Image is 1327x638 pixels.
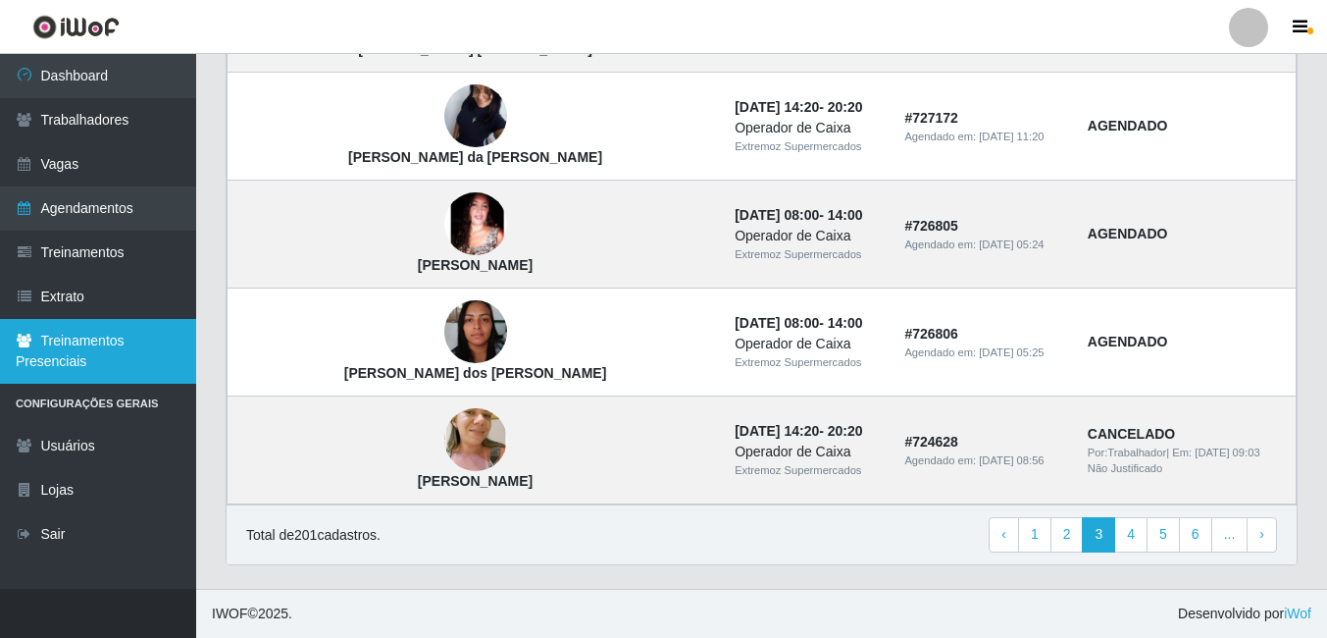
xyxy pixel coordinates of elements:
[904,326,958,342] strong: # 726806
[444,381,507,499] img: Hosana Ceane da Silva
[828,99,863,115] time: 20:20
[418,473,533,489] strong: [PERSON_NAME]
[979,131,1044,142] time: [DATE] 11:20
[979,454,1044,466] time: [DATE] 08:56
[1050,517,1084,553] a: 2
[735,226,881,246] div: Operador de Caixa
[735,207,819,223] time: [DATE] 08:00
[979,346,1044,358] time: [DATE] 05:25
[212,604,292,624] span: © 2025 .
[979,239,1044,250] time: [DATE] 05:24
[735,442,881,462] div: Operador de Caixa
[904,237,1063,253] div: Agendado em:
[246,525,381,546] p: Total de 201 cadastros.
[32,15,120,39] img: CoreUI Logo
[735,138,881,155] div: Extremoz Supermercados
[1147,517,1180,553] a: 5
[735,315,819,331] time: [DATE] 08:00
[1211,517,1249,553] a: ...
[444,192,507,255] img: Ediane Fátima da Silva
[348,149,602,165] strong: [PERSON_NAME] da [PERSON_NAME]
[735,246,881,263] div: Extremoz Supermercados
[1114,517,1148,553] a: 4
[735,118,881,138] div: Operador de Caixa
[735,462,881,479] div: Extremoz Supermercados
[1088,460,1284,477] div: Não Justificado
[904,452,1063,469] div: Agendado em:
[1178,604,1311,624] span: Desenvolvido por
[1247,517,1277,553] a: Next
[735,207,862,223] strong: -
[904,129,1063,145] div: Agendado em:
[735,354,881,371] div: Extremoz Supermercados
[904,218,958,234] strong: # 726805
[1088,426,1175,442] strong: CANCELADO
[1195,447,1259,458] time: [DATE] 09:03
[1088,445,1284,461] div: | Em:
[1082,517,1115,553] a: 3
[904,345,1063,361] div: Agendado em:
[828,207,863,223] time: 14:00
[1088,334,1168,349] strong: AGENDADO
[1284,606,1311,621] a: iWof
[904,434,958,450] strong: # 724628
[1088,226,1168,241] strong: AGENDADO
[212,606,248,621] span: IWOF
[1259,526,1264,542] span: ›
[1179,517,1212,553] a: 6
[344,365,607,381] strong: [PERSON_NAME] dos [PERSON_NAME]
[1088,447,1166,458] span: Por: Trabalhador
[735,99,862,115] strong: -
[989,517,1277,553] nav: pagination
[735,334,881,354] div: Operador de Caixa
[418,257,533,273] strong: [PERSON_NAME]
[989,517,1019,553] a: Previous
[1001,526,1006,542] span: ‹
[828,315,863,331] time: 14:00
[1088,118,1168,133] strong: AGENDADO
[735,423,862,439] strong: -
[735,423,819,439] time: [DATE] 14:20
[828,423,863,439] time: 20:20
[444,46,507,186] img: Fabiana terto da Silva Araújo
[735,99,819,115] time: [DATE] 14:20
[444,291,507,374] img: Herlane Soares dos Santos
[904,110,958,126] strong: # 727172
[735,315,862,331] strong: -
[1018,517,1051,553] a: 1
